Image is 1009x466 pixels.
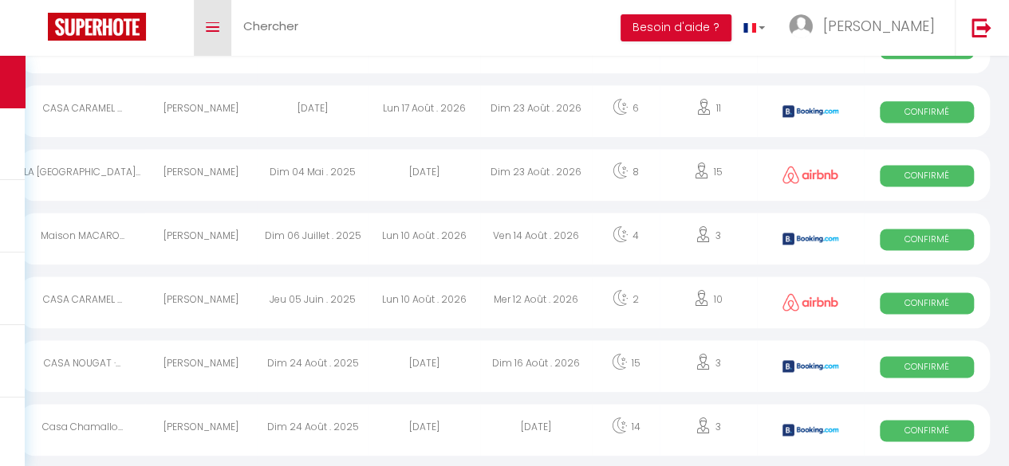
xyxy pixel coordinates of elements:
img: ... [789,14,813,38]
img: logout [972,18,991,37]
img: Super Booking [48,13,146,41]
button: Besoin d'aide ? [621,14,731,41]
button: Ouvrir le widget de chat LiveChat [13,6,61,54]
span: Chercher [243,18,298,34]
span: [PERSON_NAME] [823,16,935,36]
